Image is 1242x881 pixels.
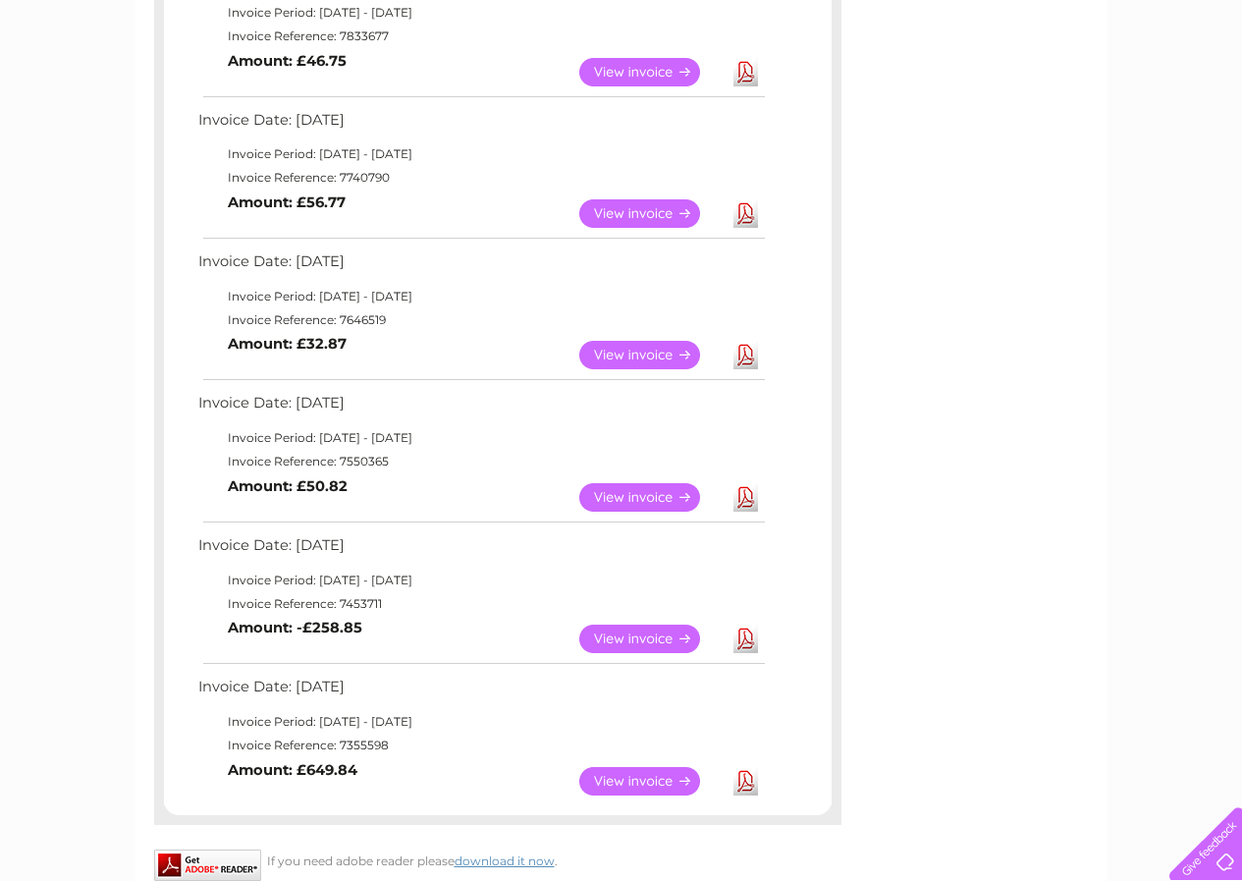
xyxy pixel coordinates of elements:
[1000,83,1059,98] a: Telecoms
[733,625,758,653] a: Download
[154,850,841,868] div: If you need adobe reader please .
[455,853,555,868] a: download it now
[228,52,347,70] b: Amount: £46.75
[193,308,768,332] td: Invoice Reference: 7646519
[579,483,724,512] a: View
[945,83,989,98] a: Energy
[1111,83,1160,98] a: Contact
[733,58,758,86] a: Download
[872,10,1007,34] a: 0333 014 3131
[43,51,143,111] img: logo.png
[193,734,768,757] td: Invoice Reference: 7355598
[193,285,768,308] td: Invoice Period: [DATE] - [DATE]
[193,426,768,450] td: Invoice Period: [DATE] - [DATE]
[193,107,768,143] td: Invoice Date: [DATE]
[733,199,758,228] a: Download
[228,193,346,211] b: Amount: £56.77
[193,166,768,190] td: Invoice Reference: 7740790
[193,25,768,48] td: Invoice Reference: 7833677
[158,11,1086,95] div: Clear Business is a trading name of Verastar Limited (registered in [GEOGRAPHIC_DATA] No. 3667643...
[733,483,758,512] a: Download
[193,390,768,426] td: Invoice Date: [DATE]
[228,335,347,353] b: Amount: £32.87
[579,767,724,796] a: View
[579,341,724,369] a: View
[228,761,357,779] b: Amount: £649.84
[193,532,768,569] td: Invoice Date: [DATE]
[896,83,934,98] a: Water
[228,619,362,636] b: Amount: -£258.85
[733,341,758,369] a: Download
[193,142,768,166] td: Invoice Period: [DATE] - [DATE]
[733,767,758,796] a: Download
[1177,83,1223,98] a: Log out
[193,592,768,616] td: Invoice Reference: 7453711
[1071,83,1100,98] a: Blog
[193,674,768,710] td: Invoice Date: [DATE]
[193,450,768,473] td: Invoice Reference: 7550365
[193,710,768,734] td: Invoice Period: [DATE] - [DATE]
[579,199,724,228] a: View
[193,569,768,592] td: Invoice Period: [DATE] - [DATE]
[579,58,724,86] a: View
[579,625,724,653] a: View
[193,248,768,285] td: Invoice Date: [DATE]
[193,1,768,25] td: Invoice Period: [DATE] - [DATE]
[228,477,348,495] b: Amount: £50.82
